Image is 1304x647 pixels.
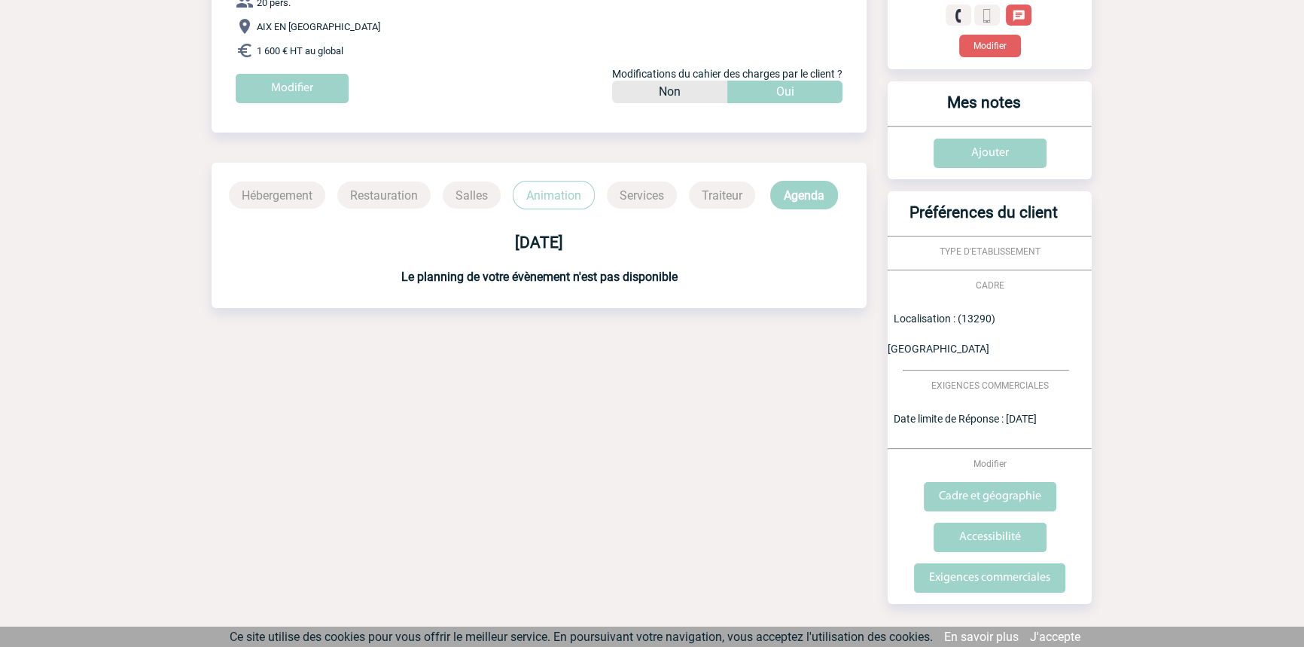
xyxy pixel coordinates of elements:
[212,270,867,284] h3: Le planning de votre évènement n'est pas disponible
[689,182,755,209] p: Traiteur
[931,380,1049,391] span: EXIGENCES COMMERCIALES
[944,630,1019,644] a: En savoir plus
[894,203,1074,236] h3: Préférences du client
[959,35,1021,57] button: Modifier
[659,81,681,103] p: Non
[1012,9,1025,23] img: chat-24-px-w.png
[607,182,677,209] p: Services
[236,74,349,103] input: Modifier
[940,246,1040,257] span: TYPE D'ETABLISSEMENT
[612,68,842,80] span: Modifications du cahier des charges par le client ?
[443,182,501,209] p: Salles
[934,139,1047,168] input: Ajouter
[914,563,1065,593] input: Exigences commerciales
[770,181,838,209] p: Agenda
[924,482,1056,511] input: Cadre et géographie
[337,182,431,209] p: Restauration
[230,630,933,644] span: Ce site utilise des cookies pour vous offrir le meilleur service. En poursuivant votre navigation...
[776,81,794,103] p: Oui
[976,280,1004,291] span: CADRE
[888,313,995,355] span: Localisation : (13290) [GEOGRAPHIC_DATA]
[229,182,325,209] p: Hébergement
[513,181,595,209] p: Animation
[934,523,1047,552] input: Accessibilité
[894,413,1037,425] span: Date limite de Réponse : [DATE]
[257,45,343,56] span: 1 600 € HT au global
[1030,630,1080,644] a: J'accepte
[952,9,965,23] img: fixe.png
[515,233,563,252] b: [DATE]
[980,9,994,23] img: portable.png
[894,93,1074,126] h3: Mes notes
[257,21,380,32] span: AIX EN [GEOGRAPHIC_DATA]
[973,459,1007,469] span: Modifier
